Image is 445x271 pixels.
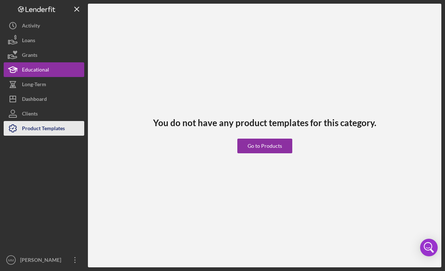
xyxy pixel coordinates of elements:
div: Educational [22,62,49,79]
button: Go to Products [237,139,292,153]
div: Grants [22,48,37,64]
div: Go to Products [248,139,282,153]
div: Clients [22,106,38,123]
button: Clients [4,106,84,121]
div: Open Intercom Messenger [420,239,438,256]
a: Go to Products [237,128,292,153]
div: Dashboard [22,92,47,108]
button: Grants [4,48,84,62]
button: Activity [4,18,84,33]
div: Loans [22,33,35,50]
div: Long-Term [22,77,46,94]
text: MM [8,258,14,262]
div: Product Templates [22,121,65,138]
h3: You do not have any product templates for this category. [153,118,376,128]
button: MM[PERSON_NAME] [4,253,84,267]
button: Dashboard [4,92,84,106]
div: [PERSON_NAME] [18,253,66,269]
div: Activity [22,18,40,35]
button: Long-Term [4,77,84,92]
button: Educational [4,62,84,77]
button: Product Templates [4,121,84,136]
button: Loans [4,33,84,48]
